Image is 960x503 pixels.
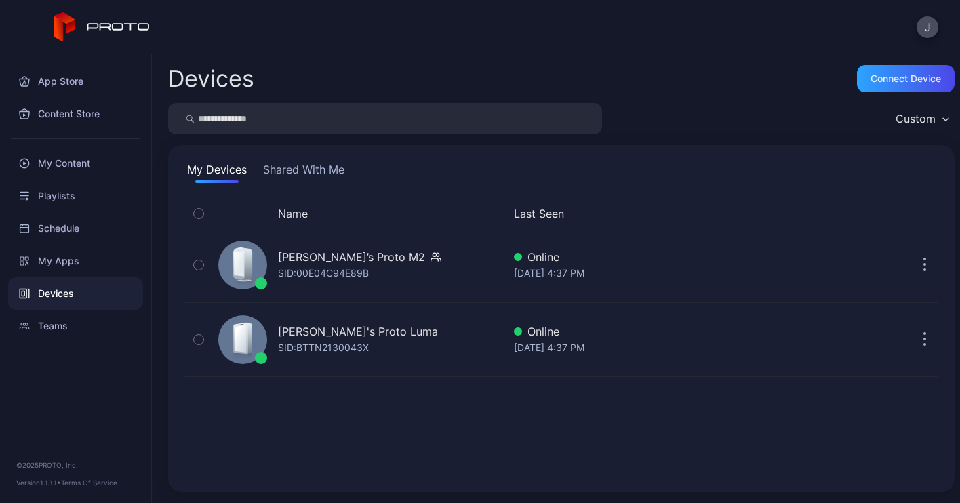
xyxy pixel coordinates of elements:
h2: Devices [168,66,254,91]
a: My Apps [8,245,143,277]
button: My Devices [184,161,249,183]
a: Schedule [8,212,143,245]
div: [DATE] 4:37 PM [514,340,767,356]
div: Online [514,249,767,265]
a: App Store [8,65,143,98]
div: [PERSON_NAME]’s Proto M2 [278,249,425,265]
div: © 2025 PROTO, Inc. [16,460,135,470]
div: Online [514,323,767,340]
button: Last Seen [514,205,762,222]
div: [PERSON_NAME]'s Proto Luma [278,323,438,340]
div: SID: BTTN2130043X [278,340,369,356]
a: My Content [8,147,143,180]
div: Options [911,205,938,222]
button: J [917,16,938,38]
a: Devices [8,277,143,310]
button: Custom [889,103,955,134]
button: Name [278,205,308,222]
div: Custom [896,112,936,125]
button: Shared With Me [260,161,347,183]
div: Update Device [773,205,895,222]
a: Teams [8,310,143,342]
div: Connect device [871,73,941,84]
div: [DATE] 4:37 PM [514,265,767,281]
span: Version 1.13.1 • [16,479,61,487]
button: Connect device [857,65,955,92]
a: Content Store [8,98,143,130]
a: Terms Of Service [61,479,117,487]
a: Playlists [8,180,143,212]
div: SID: 00E04C94E89B [278,265,369,281]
